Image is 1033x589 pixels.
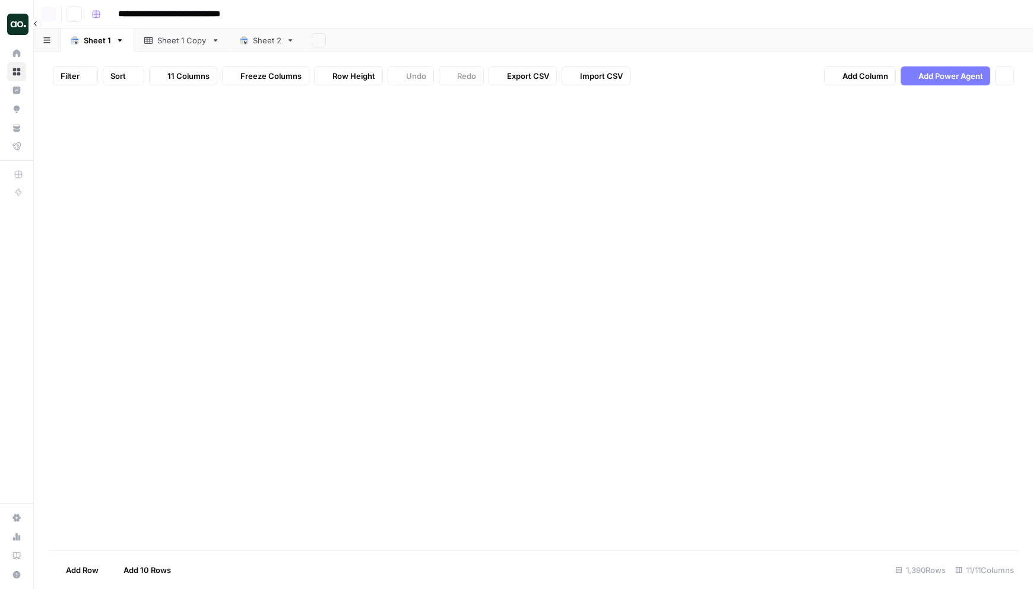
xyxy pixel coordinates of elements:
button: Add Row [48,561,106,580]
div: Sheet 1 [84,34,111,46]
div: 1,390 Rows [891,561,950,580]
a: Learning Hub [7,546,26,565]
span: Import CSV [580,70,623,82]
div: Sheet 1 Copy [157,34,207,46]
a: Browse [7,62,26,81]
span: Add Column [842,70,888,82]
a: Sheet 2 [230,28,305,52]
a: Sheet 1 Copy [134,28,230,52]
span: Add Power Agent [918,70,983,82]
span: Sort [110,70,126,82]
a: Your Data [7,119,26,138]
div: Sheet 2 [253,34,281,46]
span: Export CSV [507,70,549,82]
button: Filter [53,66,98,85]
a: Sheet 1 [61,28,134,52]
button: Workspace: AO Internal Ops [7,9,26,39]
button: Add 10 Rows [106,561,178,580]
button: Row Height [314,66,383,85]
a: Insights [7,81,26,100]
span: Add 10 Rows [123,564,171,576]
span: Filter [61,70,80,82]
button: 11 Columns [149,66,217,85]
span: Undo [406,70,426,82]
a: Settings [7,508,26,527]
button: Export CSV [489,66,557,85]
button: Help + Support [7,565,26,584]
button: Import CSV [562,66,630,85]
a: Home [7,44,26,63]
a: Usage [7,527,26,546]
button: Add Power Agent [901,66,990,85]
span: 11 Columns [167,70,210,82]
div: 11/11 Columns [950,561,1019,580]
button: Redo [439,66,484,85]
span: Redo [457,70,476,82]
a: Opportunities [7,100,26,119]
span: Freeze Columns [240,70,302,82]
span: Row Height [332,70,375,82]
img: AO Internal Ops Logo [7,14,28,35]
button: Add Column [824,66,896,85]
a: Flightpath [7,137,26,156]
span: Add Row [66,564,99,576]
button: Undo [388,66,434,85]
button: Sort [103,66,144,85]
button: Freeze Columns [222,66,309,85]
